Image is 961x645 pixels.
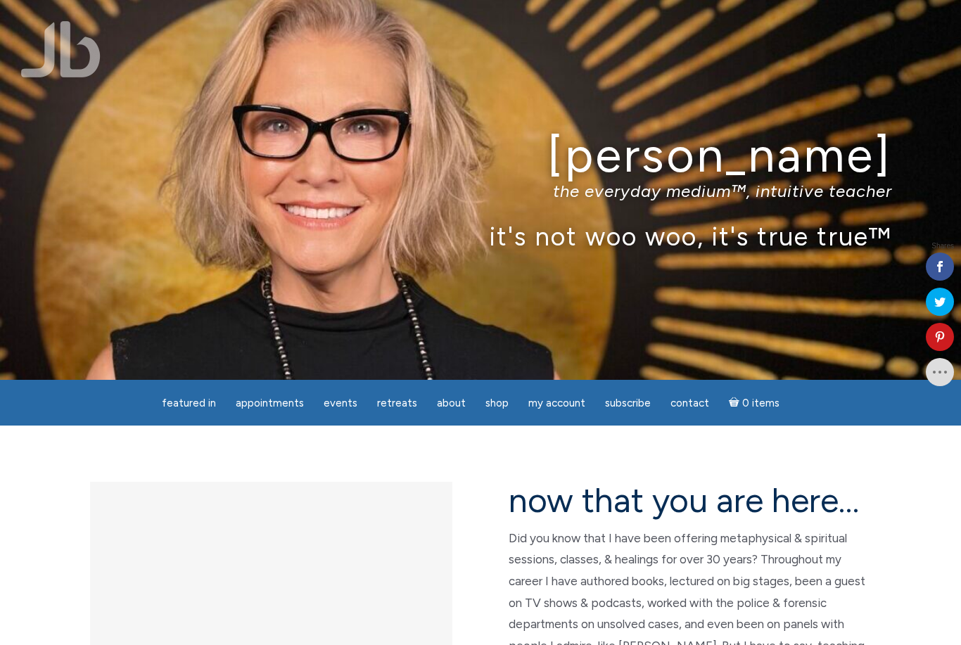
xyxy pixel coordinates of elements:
[605,397,651,409] span: Subscribe
[597,390,659,417] a: Subscribe
[485,397,509,409] span: Shop
[324,397,357,409] span: Events
[69,221,892,251] p: it's not woo woo, it's true true™
[162,397,216,409] span: featured in
[720,388,788,417] a: Cart0 items
[153,390,224,417] a: featured in
[69,181,892,201] p: the everyday medium™, intuitive teacher
[69,129,892,181] h1: [PERSON_NAME]
[428,390,474,417] a: About
[236,397,304,409] span: Appointments
[528,397,585,409] span: My Account
[437,397,466,409] span: About
[662,390,718,417] a: Contact
[377,397,417,409] span: Retreats
[670,397,709,409] span: Contact
[477,390,517,417] a: Shop
[520,390,594,417] a: My Account
[315,390,366,417] a: Events
[369,390,426,417] a: Retreats
[227,390,312,417] a: Appointments
[729,397,742,409] i: Cart
[509,482,871,519] h2: now that you are here…
[742,398,779,409] span: 0 items
[21,21,101,77] img: Jamie Butler. The Everyday Medium
[931,243,954,250] span: Shares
